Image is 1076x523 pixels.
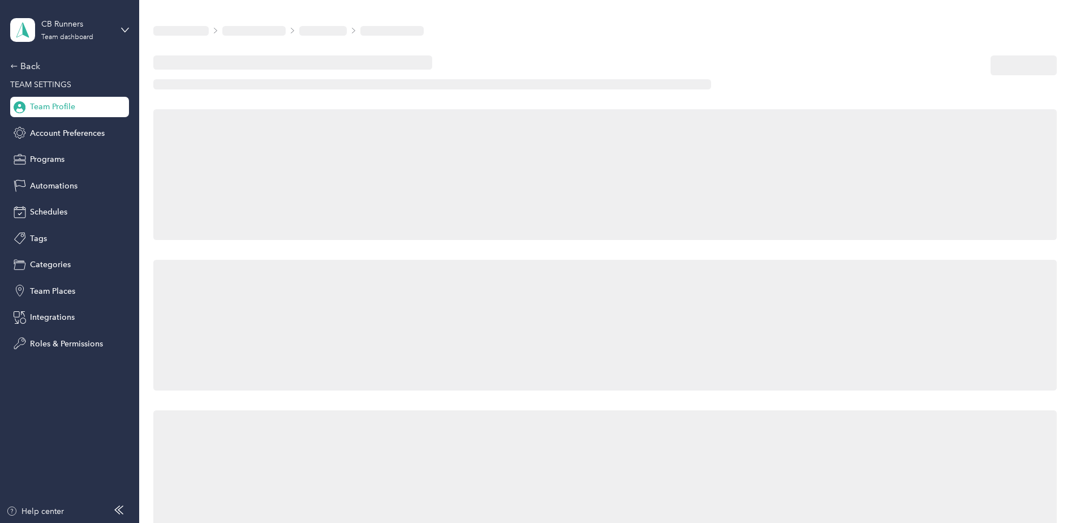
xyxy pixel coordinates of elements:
[30,127,105,139] span: Account Preferences
[30,259,71,271] span: Categories
[30,233,47,245] span: Tags
[30,153,64,165] span: Programs
[30,206,67,218] span: Schedules
[6,505,64,517] button: Help center
[10,59,123,73] div: Back
[1013,460,1076,523] iframe: Everlance-gr Chat Button Frame
[10,80,71,89] span: TEAM SETTINGS
[30,285,75,297] span: Team Places
[30,338,103,350] span: Roles & Permissions
[30,101,75,113] span: Team Profile
[41,18,112,30] div: CB Runners
[41,34,93,41] div: Team dashboard
[30,180,78,192] span: Automations
[30,311,75,323] span: Integrations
